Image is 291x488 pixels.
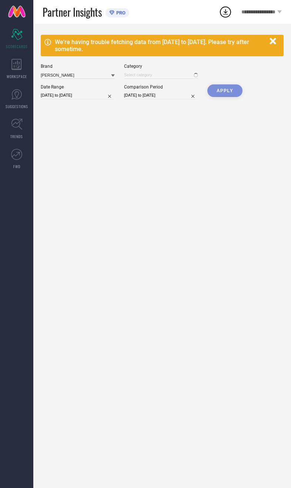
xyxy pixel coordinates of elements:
div: Category [124,64,198,69]
span: SCORECARDS [6,44,28,49]
div: We're having trouble fetching data from [DATE] to [DATE]. Please try after sometime. [55,39,266,53]
div: Comparison Period [124,84,198,90]
div: Date Range [41,84,115,90]
span: FWD [13,164,20,169]
div: Brand [41,64,115,69]
input: Select comparison period [124,91,198,99]
input: Select date range [41,91,115,99]
span: TRENDS [10,134,23,139]
span: WORKSPACE [7,74,27,79]
span: Partner Insights [43,4,102,20]
span: SUGGESTIONS [6,104,28,109]
span: PRO [114,10,126,16]
div: Open download list [219,5,232,19]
